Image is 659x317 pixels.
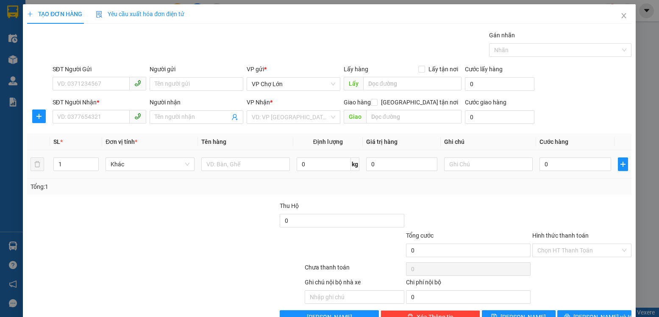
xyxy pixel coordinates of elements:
div: Chưa thanh toán [304,263,405,278]
span: Cước hàng [540,138,569,145]
input: 0 [366,157,437,171]
label: Cước lấy hàng [465,66,503,73]
span: Đơn vị tính [106,138,138,145]
label: Hình thức thanh toán [532,232,589,239]
span: Tên hàng [201,138,226,145]
div: SĐT Người Nhận [53,98,146,107]
button: delete [31,157,44,171]
span: Giá trị hàng [366,138,398,145]
span: user-add [231,114,238,121]
div: Tổng: 1 [31,182,255,191]
input: VD: Bàn, Ghế [201,157,290,171]
button: plus [32,109,46,123]
div: Người nhận [150,98,243,107]
span: Thu Hộ [280,202,299,209]
div: Ghi chú nội bộ nhà xe [305,278,404,290]
img: icon [96,11,103,18]
div: Chi phí nội bộ [406,278,531,290]
label: Cước giao hàng [465,99,507,106]
span: phone [134,80,141,87]
input: Cước lấy hàng [465,77,535,91]
span: Giao [344,110,366,123]
div: VP gửi [247,65,340,74]
span: [GEOGRAPHIC_DATA] tận nơi [378,98,462,107]
span: close [621,12,628,19]
button: plus [618,157,628,171]
span: VP Nhận [247,99,270,106]
th: Ghi chú [441,134,537,150]
span: Lấy hàng [344,66,368,73]
span: Khác [111,158,189,171]
input: Cước giao hàng [465,110,535,124]
button: Close [612,4,636,28]
span: phone [134,113,141,120]
div: Người gửi [150,65,243,74]
input: Ghi Chú [445,157,533,171]
span: Định lượng [313,138,343,145]
input: Dọc đường [366,110,462,123]
div: SĐT Người Gửi [53,65,146,74]
span: SL [54,138,61,145]
span: Tổng cước [406,232,434,239]
span: kg [351,157,359,171]
span: Lấy tận nơi [425,65,462,74]
span: plus [33,113,45,120]
span: plus [618,161,628,168]
span: TẠO ĐƠN HÀNG [27,11,82,17]
input: Nhập ghi chú [305,290,404,304]
input: Dọc đường [363,77,462,90]
span: Giao hàng [344,99,371,106]
span: plus [27,11,33,17]
span: Lấy [344,77,363,90]
span: Yêu cầu xuất hóa đơn điện tử [96,11,185,17]
span: VP Chợ Lớn [252,78,335,90]
label: Gán nhãn [489,32,515,39]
